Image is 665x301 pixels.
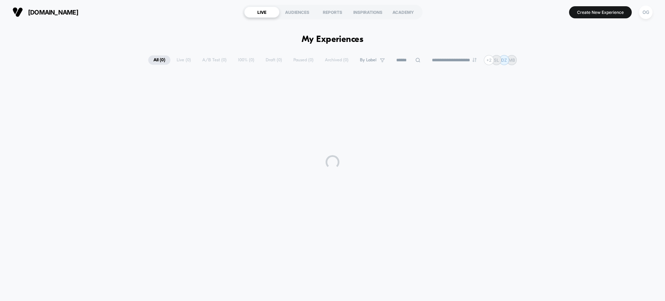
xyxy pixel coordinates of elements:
span: By Label [360,57,376,63]
button: OG [637,5,655,19]
p: SL [494,57,499,63]
div: REPORTS [315,7,350,18]
span: [DOMAIN_NAME] [28,9,78,16]
img: Visually logo [12,7,23,17]
h1: My Experiences [302,35,364,45]
div: INSPIRATIONS [350,7,385,18]
p: MB [508,57,515,63]
div: OG [639,6,653,19]
div: ACADEMY [385,7,421,18]
img: end [472,58,477,62]
button: Create New Experience [569,6,632,18]
div: + 2 [484,55,494,65]
div: AUDIENCES [280,7,315,18]
div: LIVE [244,7,280,18]
p: DZ [501,57,507,63]
span: All ( 0 ) [148,55,170,65]
button: [DOMAIN_NAME] [10,7,80,18]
